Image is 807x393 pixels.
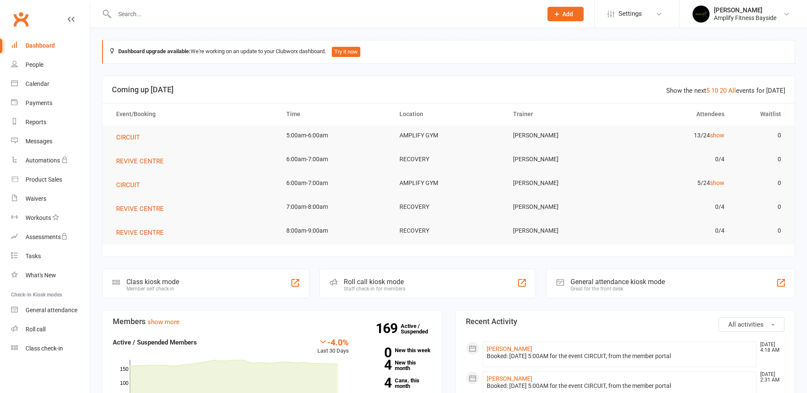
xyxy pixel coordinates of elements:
button: Try it now [332,47,360,57]
a: Messages [11,132,90,151]
td: 0/4 [619,221,732,241]
a: 20 [720,87,727,94]
td: 5:00am-6:00am [279,125,392,145]
a: [PERSON_NAME] [487,345,532,352]
a: Tasks [11,247,90,266]
a: People [11,55,90,74]
div: Class kiosk mode [126,278,179,286]
button: REVIVE CENTRE [116,228,170,238]
div: [PERSON_NAME] [714,6,776,14]
td: [PERSON_NAME] [505,197,619,217]
button: CIRCUIT [116,132,146,142]
button: REVIVE CENTRE [116,156,170,166]
span: CIRCUIT [116,134,140,141]
td: 6:00am-7:00am [279,173,392,193]
div: Great for the front desk [570,286,665,292]
a: General attendance kiosk mode [11,301,90,320]
a: Payments [11,94,90,113]
td: 0 [732,149,789,169]
div: Member self check-in [126,286,179,292]
a: All [728,87,736,94]
a: 0New this week [362,347,432,353]
time: [DATE] 2:31 AM [756,372,784,383]
button: All activities [719,317,784,332]
div: Waivers [26,195,46,202]
td: 8:00am-9:00am [279,221,392,241]
strong: 0 [362,346,391,359]
strong: 4 [362,376,391,389]
th: Time [279,103,392,125]
strong: 4 [362,359,391,371]
td: RECOVERY [392,149,505,169]
div: Roll call kiosk mode [344,278,405,286]
span: Settings [619,4,642,23]
td: 0 [732,197,789,217]
a: show more [148,318,180,326]
div: Class check-in [26,345,63,352]
div: General attendance kiosk mode [570,278,665,286]
a: Clubworx [10,9,31,30]
button: Add [548,7,584,21]
td: 13/24 [619,125,732,145]
th: Waitlist [732,103,789,125]
a: 10 [711,87,718,94]
td: [PERSON_NAME] [505,125,619,145]
td: 0/4 [619,149,732,169]
div: Product Sales [26,176,62,183]
div: General attendance [26,307,77,313]
div: Booked: [DATE] 5:00AM for the event CIRCUIT, from the member portal [487,382,753,390]
input: Search... [112,8,536,20]
a: Dashboard [11,36,90,55]
div: Workouts [26,214,51,221]
td: [PERSON_NAME] [505,221,619,241]
td: RECOVERY [392,197,505,217]
td: 0 [732,125,789,145]
th: Event/Booking [108,103,279,125]
span: REVIVE CENTRE [116,229,164,236]
div: Calendar [26,80,49,87]
div: Automations [26,157,60,164]
div: Show the next events for [DATE] [666,85,785,96]
th: Trainer [505,103,619,125]
td: [PERSON_NAME] [505,173,619,193]
h3: Coming up [DATE] [112,85,785,94]
a: Automations [11,151,90,170]
th: Location [392,103,505,125]
button: REVIVE CENTRE [116,204,170,214]
div: -4.0% [317,337,349,347]
td: 0 [732,221,789,241]
th: Attendees [619,103,732,125]
a: What's New [11,266,90,285]
td: 5/24 [619,173,732,193]
div: Assessments [26,234,68,240]
a: Roll call [11,320,90,339]
img: thumb_image1596355059.png [693,6,710,23]
div: Amplify Fitness Bayside [714,14,776,22]
span: All activities [728,321,764,328]
strong: Dashboard upgrade available: [118,48,191,54]
div: Payments [26,100,52,106]
td: AMPLIFY GYM [392,125,505,145]
h3: Members [113,317,432,326]
div: Roll call [26,326,46,333]
a: Waivers [11,189,90,208]
div: Tasks [26,253,41,259]
a: Product Sales [11,170,90,189]
strong: 169 [376,322,401,335]
time: [DATE] 4:18 AM [756,342,784,353]
a: Class kiosk mode [11,339,90,358]
a: Calendar [11,74,90,94]
td: 0/4 [619,197,732,217]
a: 4New this month [362,360,432,371]
td: RECOVERY [392,221,505,241]
div: What's New [26,272,56,279]
a: Workouts [11,208,90,228]
h3: Recent Activity [466,317,785,326]
td: 7:00am-8:00am [279,197,392,217]
button: CIRCUIT [116,180,146,190]
div: Messages [26,138,52,145]
div: Reports [26,119,46,125]
td: 6:00am-7:00am [279,149,392,169]
a: 4Canx. this month [362,378,432,389]
div: We're working on an update to your Clubworx dashboard. [102,40,795,64]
